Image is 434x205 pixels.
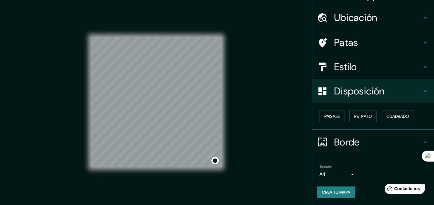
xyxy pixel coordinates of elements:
button: Retrato [349,111,377,122]
button: Crea tu mapa [317,186,355,198]
div: Patas [312,30,434,55]
font: Disposición [334,85,384,97]
font: Paisaje [324,114,340,119]
font: Ubicación [334,11,377,24]
div: Borde [312,130,434,154]
button: Cuadrado [382,111,414,122]
font: Patas [334,36,358,49]
div: Disposición [312,79,434,103]
div: Ubicación [312,5,434,30]
font: Estilo [334,60,357,73]
div: A4 [319,169,356,179]
font: Crea tu mapa [322,190,350,195]
button: Activar o desactivar atribución [211,157,219,164]
font: Borde [334,136,360,149]
canvas: Mapa [91,37,222,167]
font: A4 [319,171,326,177]
button: Paisaje [319,111,344,122]
font: Cuadrado [386,114,409,119]
div: Estilo [312,55,434,79]
font: Tamaño [319,164,332,169]
iframe: Lanzador de widgets de ayuda [380,181,427,198]
font: Retrato [354,114,372,119]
